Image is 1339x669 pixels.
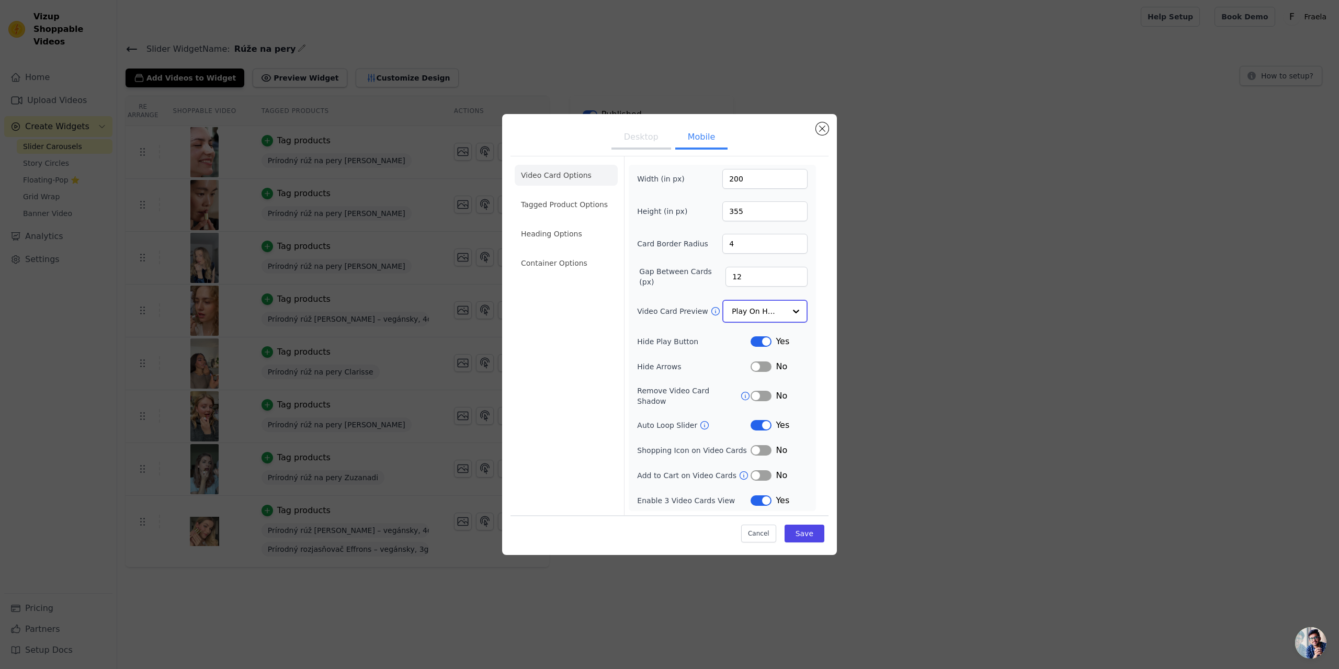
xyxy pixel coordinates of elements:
[776,335,789,348] span: Yes
[675,127,728,150] button: Mobile
[515,165,618,186] li: Video Card Options
[776,360,787,373] span: No
[637,385,740,406] label: Remove Video Card Shadow
[741,525,776,542] button: Cancel
[776,444,787,457] span: No
[639,266,725,287] label: Gap Between Cards (px)
[515,253,618,274] li: Container Options
[637,361,751,372] label: Hide Arrows
[785,525,824,542] button: Save
[637,495,751,506] label: Enable 3 Video Cards View
[515,194,618,215] li: Tagged Product Options
[776,494,789,507] span: Yes
[776,390,787,402] span: No
[637,206,694,217] label: Height (in px)
[637,470,739,481] label: Add to Cart on Video Cards
[515,223,618,244] li: Heading Options
[1295,627,1326,659] div: Open chat
[637,306,710,316] label: Video Card Preview
[776,469,787,482] span: No
[637,420,699,430] label: Auto Loop Slider
[637,445,747,456] label: Shopping Icon on Video Cards
[776,419,789,432] span: Yes
[637,174,694,184] label: Width (in px)
[637,336,751,347] label: Hide Play Button
[611,127,671,150] button: Desktop
[816,122,829,135] button: Close modal
[637,239,708,249] label: Card Border Radius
